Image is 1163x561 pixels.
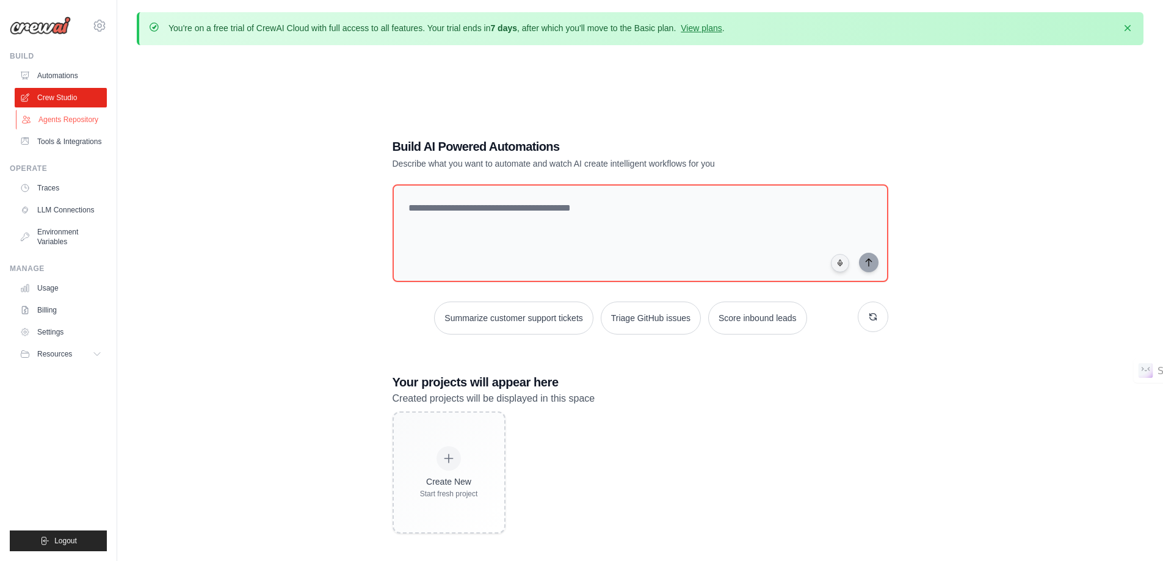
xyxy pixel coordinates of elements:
[10,264,107,273] div: Manage
[708,302,807,335] button: Score inbound leads
[15,322,107,342] a: Settings
[10,164,107,173] div: Operate
[15,66,107,85] a: Automations
[15,132,107,151] a: Tools & Integrations
[37,349,72,359] span: Resources
[15,300,107,320] a: Billing
[10,51,107,61] div: Build
[831,254,849,272] button: Click to speak your automation idea
[393,157,803,170] p: Describe what you want to automate and watch AI create intelligent workflows for you
[10,530,107,551] button: Logout
[434,302,593,335] button: Summarize customer support tickets
[15,222,107,252] a: Environment Variables
[15,88,107,107] a: Crew Studio
[490,23,517,33] strong: 7 days
[15,178,107,198] a: Traces
[420,489,478,499] div: Start fresh project
[393,138,803,155] h1: Build AI Powered Automations
[15,344,107,364] button: Resources
[420,476,478,488] div: Create New
[54,536,77,546] span: Logout
[681,23,722,33] a: View plans
[858,302,888,332] button: Get new suggestions
[15,200,107,220] a: LLM Connections
[16,110,108,129] a: Agents Repository
[168,22,725,34] p: You're on a free trial of CrewAI Cloud with full access to all features. Your trial ends in , aft...
[601,302,701,335] button: Triage GitHub issues
[393,374,888,391] h3: Your projects will appear here
[15,278,107,298] a: Usage
[393,391,888,407] p: Created projects will be displayed in this space
[10,16,71,35] img: Logo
